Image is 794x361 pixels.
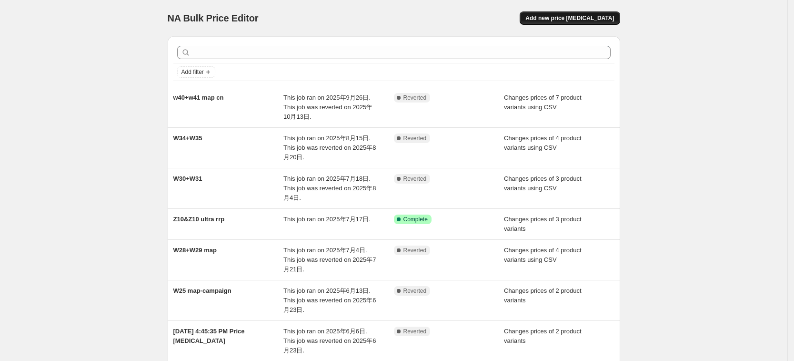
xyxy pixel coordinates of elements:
[173,216,225,223] span: Z10&Z10 ultra rrp
[173,287,231,294] span: W25 map-campaign
[177,66,215,78] button: Add filter
[403,328,427,335] span: Reverted
[520,11,620,25] button: Add new price [MEDICAL_DATA]
[504,247,582,263] span: Changes prices of 4 product variants using CSV
[525,14,614,22] span: Add new price [MEDICAL_DATA]
[403,134,427,142] span: Reverted
[173,175,202,182] span: W30+W31
[403,94,427,102] span: Reverted
[181,68,204,76] span: Add filter
[173,328,245,344] span: [DATE] 4:45:35 PM Price [MEDICAL_DATA]
[168,13,259,23] span: NA Bulk Price Editor
[283,94,372,120] span: This job ran on 2025年9月26日. This job was reverted on 2025年10月13日.
[403,287,427,295] span: Reverted
[504,216,582,232] span: Changes prices of 3 product variants
[173,94,224,101] span: w40+w41 map cn
[283,328,376,354] span: This job ran on 2025年6月6日. This job was reverted on 2025年6月23日.
[504,134,582,151] span: Changes prices of 4 product variants using CSV
[283,134,376,161] span: This job ran on 2025年8月15日. This job was reverted on 2025年8月20日.
[283,287,376,313] span: This job ran on 2025年6月13日. This job was reverted on 2025年6月23日.
[403,247,427,254] span: Reverted
[504,175,582,192] span: Changes prices of 3 product variants using CSV
[504,287,582,304] span: Changes prices of 2 product variants
[173,247,217,254] span: W28+W29 map
[283,247,376,273] span: This job ran on 2025年7月4日. This job was reverted on 2025年7月21日.
[173,134,202,142] span: W34+W35
[403,175,427,183] span: Reverted
[504,94,582,111] span: Changes prices of 7 product variants using CSV
[283,175,376,201] span: This job ran on 2025年7月18日. This job was reverted on 2025年8月4日.
[283,216,371,223] span: This job ran on 2025年7月17日.
[403,216,428,223] span: Complete
[504,328,582,344] span: Changes prices of 2 product variants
